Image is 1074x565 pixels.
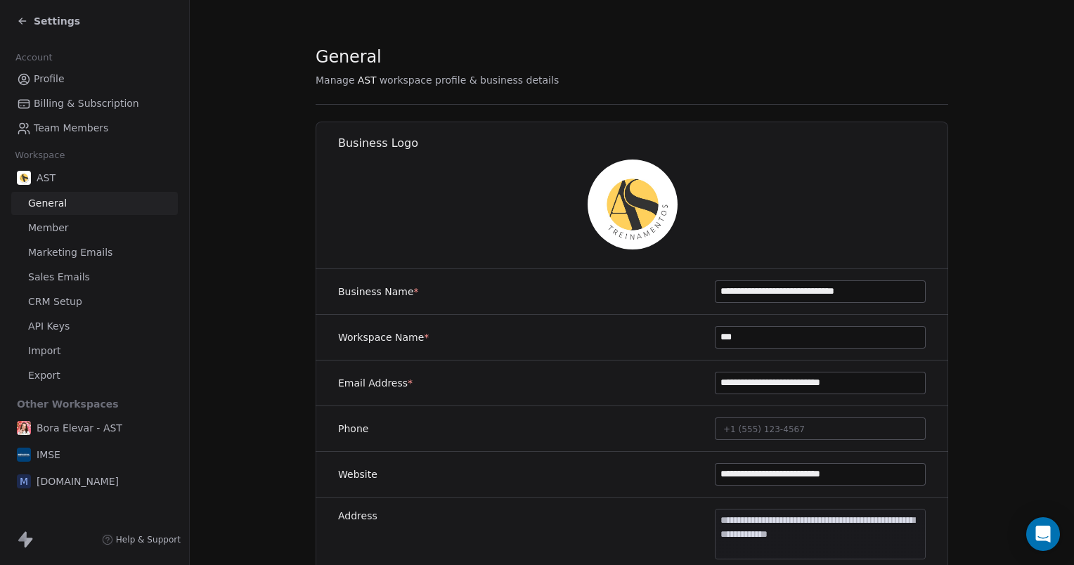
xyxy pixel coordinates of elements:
[28,319,70,334] span: API Keys
[34,96,139,111] span: Billing & Subscription
[102,534,181,545] a: Help & Support
[17,171,31,185] img: Logo%202022%20quad.jpg
[316,73,355,87] span: Manage
[11,315,178,338] a: API Keys
[338,422,368,436] label: Phone
[37,171,56,185] span: AST
[34,121,108,136] span: Team Members
[11,339,178,363] a: Import
[338,467,377,481] label: Website
[338,330,429,344] label: Workspace Name
[723,424,805,434] span: +1 (555) 123-4567
[28,344,60,358] span: Import
[715,417,926,440] button: +1 (555) 123-4567
[17,421,31,435] img: Amanda%202024.png
[34,14,80,28] span: Settings
[338,136,949,151] h1: Business Logo
[28,221,69,235] span: Member
[11,290,178,313] a: CRM Setup
[28,196,67,211] span: General
[11,241,178,264] a: Marketing Emails
[17,448,31,462] img: RENNOVE.png
[1026,517,1060,551] div: Open Intercom Messenger
[338,509,377,523] label: Address
[37,421,122,435] span: Bora Elevar - AST
[11,67,178,91] a: Profile
[9,47,58,68] span: Account
[37,448,60,462] span: IMSE
[11,216,178,240] a: Member
[28,368,60,383] span: Export
[338,285,419,299] label: Business Name
[11,92,178,115] a: Billing & Subscription
[358,73,377,87] span: AST
[11,364,178,387] a: Export
[28,270,90,285] span: Sales Emails
[37,474,119,488] span: [DOMAIN_NAME]
[11,192,178,215] a: General
[17,14,80,28] a: Settings
[28,294,82,309] span: CRM Setup
[11,117,178,140] a: Team Members
[28,245,112,260] span: Marketing Emails
[9,145,71,166] span: Workspace
[34,72,65,86] span: Profile
[380,73,559,87] span: workspace profile & business details
[116,534,181,545] span: Help & Support
[11,266,178,289] a: Sales Emails
[338,376,413,390] label: Email Address
[588,160,678,249] img: Logo%202022%20quad.jpg
[17,474,31,488] span: m
[11,393,124,415] span: Other Workspaces
[316,46,382,67] span: General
